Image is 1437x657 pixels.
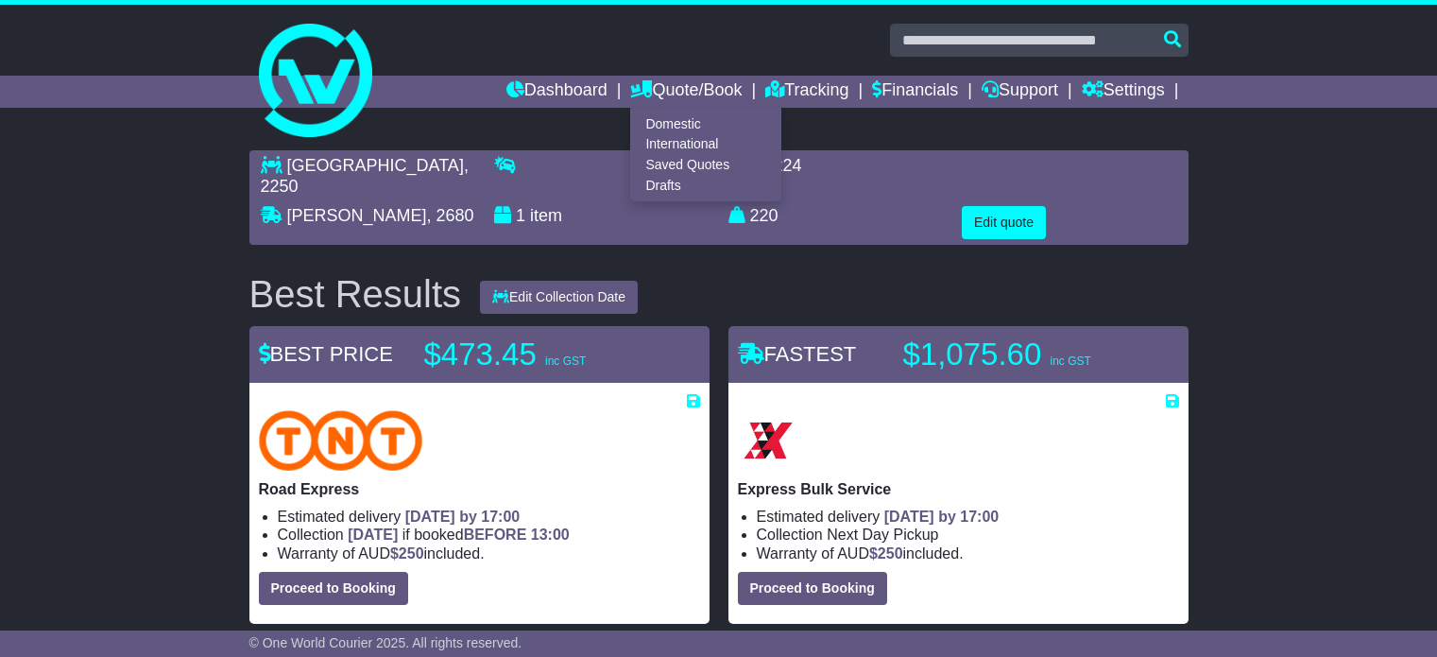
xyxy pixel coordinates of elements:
span: FASTEST [738,342,857,366]
span: inc GST [1050,354,1090,368]
span: [GEOGRAPHIC_DATA] [287,156,464,175]
span: [DATE] by 17:00 [405,509,521,525]
span: Next Day Pickup [827,527,938,543]
span: [PERSON_NAME] [287,206,427,225]
span: [DATE] by 17:00 [884,509,1000,525]
span: 13:00 [531,527,570,543]
li: Warranty of AUD included. [278,545,700,562]
span: $ [390,545,424,562]
a: Support [982,76,1058,108]
a: Financials [872,76,958,108]
a: Quote/Book [630,76,742,108]
img: TNT Domestic: Road Express [259,410,423,471]
span: inc GST [545,354,586,368]
li: Collection [757,526,1179,544]
p: $473.45 [424,336,660,373]
span: , 2680 [427,206,474,225]
button: Edit Collection Date [480,281,638,314]
a: International [631,134,780,155]
span: BEST PRICE [259,342,393,366]
li: Estimated delivery [757,508,1179,526]
span: 250 [878,545,903,562]
span: 250 [399,545,424,562]
li: Estimated delivery [278,508,700,526]
a: Domestic [631,113,780,134]
span: © One World Courier 2025. All rights reserved. [249,635,522,650]
img: Border Express: Express Bulk Service [738,410,798,471]
a: Drafts [631,175,780,196]
span: $ [869,545,903,562]
div: Best Results [240,273,471,315]
span: item [530,206,562,225]
button: Edit quote [962,206,1046,239]
button: Proceed to Booking [259,572,408,605]
span: BEFORE [464,527,527,543]
a: Tracking [765,76,848,108]
span: [DATE] [348,527,398,543]
p: Road Express [259,480,700,498]
div: Quote/Book [630,108,781,201]
a: Settings [1082,76,1165,108]
button: Proceed to Booking [738,572,887,605]
span: 1 [516,206,525,225]
span: 220 [750,206,778,225]
span: , 2250 [261,156,469,196]
li: Collection [278,526,700,544]
p: $1,075.60 [903,336,1139,373]
p: Express Bulk Service [738,480,1179,498]
li: Warranty of AUD included. [757,545,1179,562]
span: if booked [348,527,569,543]
a: Saved Quotes [631,155,780,176]
a: Dashboard [506,76,607,108]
